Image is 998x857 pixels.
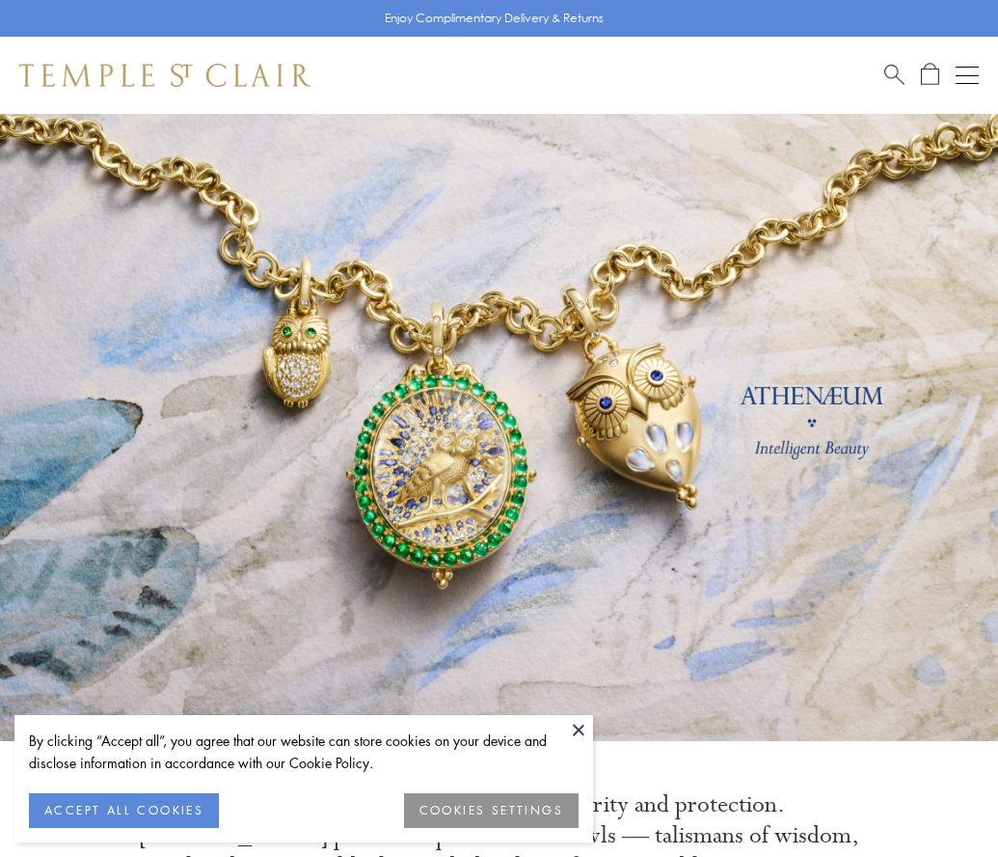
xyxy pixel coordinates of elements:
[29,730,579,774] div: By clicking “Accept all”, you agree that our website can store cookies on your device and disclos...
[921,63,939,87] a: Open Shopping Bag
[385,9,604,28] p: Enjoy Complimentary Delivery & Returns
[404,793,579,828] button: COOKIES SETTINGS
[956,64,979,87] button: Open navigation
[19,64,310,87] img: Temple St. Clair
[884,63,904,87] a: Search
[29,793,219,828] button: ACCEPT ALL COOKIES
